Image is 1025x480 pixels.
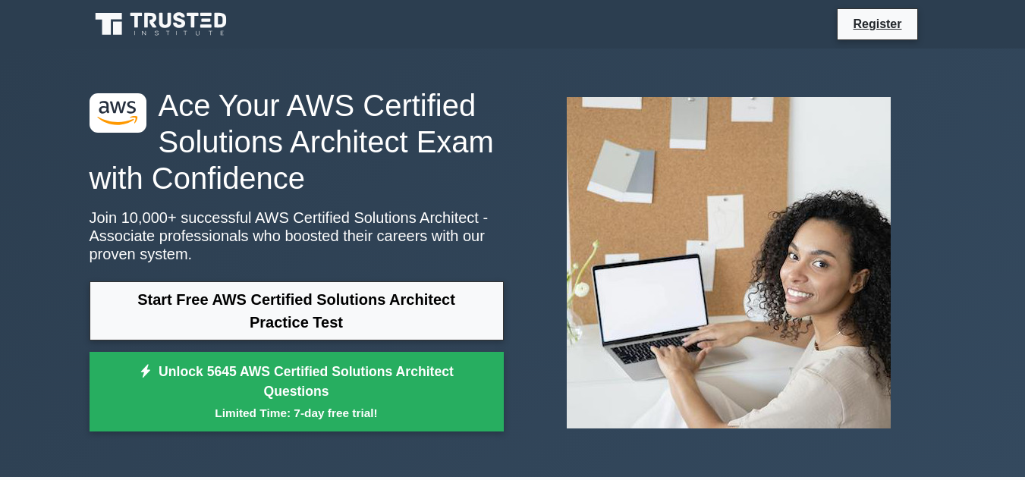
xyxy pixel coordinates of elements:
[108,404,485,422] small: Limited Time: 7-day free trial!
[90,281,504,340] a: Start Free AWS Certified Solutions Architect Practice Test
[90,87,504,196] h1: Ace Your AWS Certified Solutions Architect Exam with Confidence
[90,352,504,432] a: Unlock 5645 AWS Certified Solutions Architect QuestionsLimited Time: 7-day free trial!
[90,209,504,263] p: Join 10,000+ successful AWS Certified Solutions Architect - Associate professionals who boosted t...
[844,14,910,33] a: Register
